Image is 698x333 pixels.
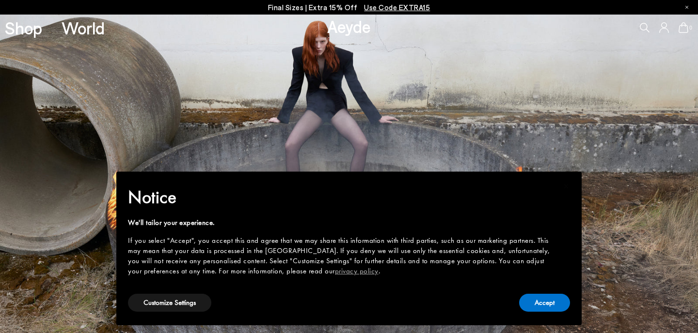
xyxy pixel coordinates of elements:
span: × [563,178,570,193]
button: Close this notice [555,174,578,198]
div: We'll tailor your experience. [128,218,555,228]
button: Customize Settings [128,294,211,312]
h2: Notice [128,185,555,210]
a: privacy policy [335,266,379,276]
button: Accept [519,294,570,312]
div: If you select "Accept", you accept this and agree that we may share this information with third p... [128,236,555,276]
